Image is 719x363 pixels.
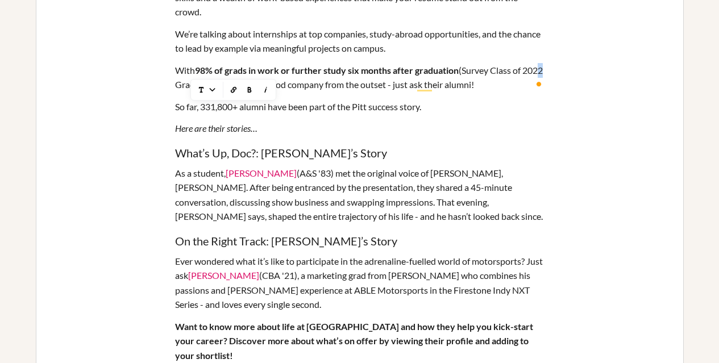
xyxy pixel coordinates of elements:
h4: On the Right Track: [PERSON_NAME]’s Story [175,227,545,250]
a: [PERSON_NAME] [226,168,297,178]
div: As a student, (A&S '83) met the original voice of [PERSON_NAME], [PERSON_NAME]. After being entra... [175,162,545,227]
div: To enrich screen reader interactions, please activate Accessibility in Grammarly extension settings [175,59,545,95]
div: So far, 331,800+ alumni have been part of the Pitt success story. [175,95,545,117]
div: We’re talking about internships at top companies, study-abroad opportunities, and the chance to l... [175,23,545,59]
h4: What’s Up, Doc?: [PERSON_NAME]’s Story [175,139,545,162]
b: 98% of grads in work or further study six months after graduation [195,65,459,76]
i: Here are their stories… [175,123,257,133]
div: Ever wondered what it’s like to participate in the adrenaline-fuelled world of motorsports? Just ... [175,250,545,315]
b: Want to know more about life at [GEOGRAPHIC_DATA] and how they help you kick-start your career? D... [175,321,533,361]
a: [PERSON_NAME] [188,270,259,281]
